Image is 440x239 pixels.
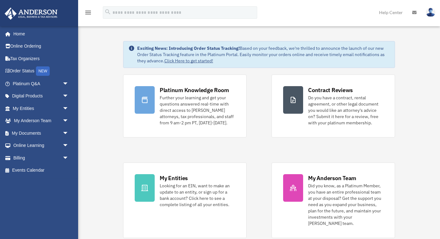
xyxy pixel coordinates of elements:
[62,139,75,152] span: arrow_drop_down
[62,102,75,115] span: arrow_drop_down
[308,95,383,126] div: Do you have a contract, rental agreement, or other legal document you would like an attorney's ad...
[4,90,78,102] a: Digital Productsarrow_drop_down
[160,86,229,94] div: Platinum Knowledge Room
[308,174,356,182] div: My Anderson Team
[84,11,92,16] a: menu
[4,40,78,53] a: Online Ordering
[4,115,78,127] a: My Anderson Teamarrow_drop_down
[137,45,390,64] div: Based on your feedback, we're thrilled to announce the launch of our new Order Status Tracking fe...
[104,8,111,15] i: search
[3,8,59,20] img: Anderson Advisors Platinum Portal
[4,139,78,152] a: Online Learningarrow_drop_down
[62,115,75,127] span: arrow_drop_down
[160,174,188,182] div: My Entities
[160,95,235,126] div: Further your learning and get your questions answered real-time with direct access to [PERSON_NAM...
[4,77,78,90] a: Platinum Q&Aarrow_drop_down
[426,8,435,17] img: User Pic
[4,164,78,177] a: Events Calendar
[36,66,50,76] div: NEW
[4,52,78,65] a: Tax Organizers
[308,183,383,226] div: Did you know, as a Platinum Member, you have an entire professional team at your disposal? Get th...
[164,58,213,64] a: Click Here to get started!
[4,102,78,115] a: My Entitiesarrow_drop_down
[62,90,75,103] span: arrow_drop_down
[123,163,247,238] a: My Entities Looking for an EIN, want to make an update to an entity, or sign up for a bank accoun...
[62,127,75,140] span: arrow_drop_down
[123,75,247,138] a: Platinum Knowledge Room Further your learning and get your questions answered real-time with dire...
[308,86,353,94] div: Contract Reviews
[272,75,395,138] a: Contract Reviews Do you have a contract, rental agreement, or other legal document you would like...
[137,45,240,51] strong: Exciting News: Introducing Order Status Tracking!
[4,65,78,78] a: Order StatusNEW
[84,9,92,16] i: menu
[62,152,75,164] span: arrow_drop_down
[62,77,75,90] span: arrow_drop_down
[272,163,395,238] a: My Anderson Team Did you know, as a Platinum Member, you have an entire professional team at your...
[160,183,235,208] div: Looking for an EIN, want to make an update to an entity, or sign up for a bank account? Click her...
[4,28,75,40] a: Home
[4,127,78,139] a: My Documentsarrow_drop_down
[4,152,78,164] a: Billingarrow_drop_down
